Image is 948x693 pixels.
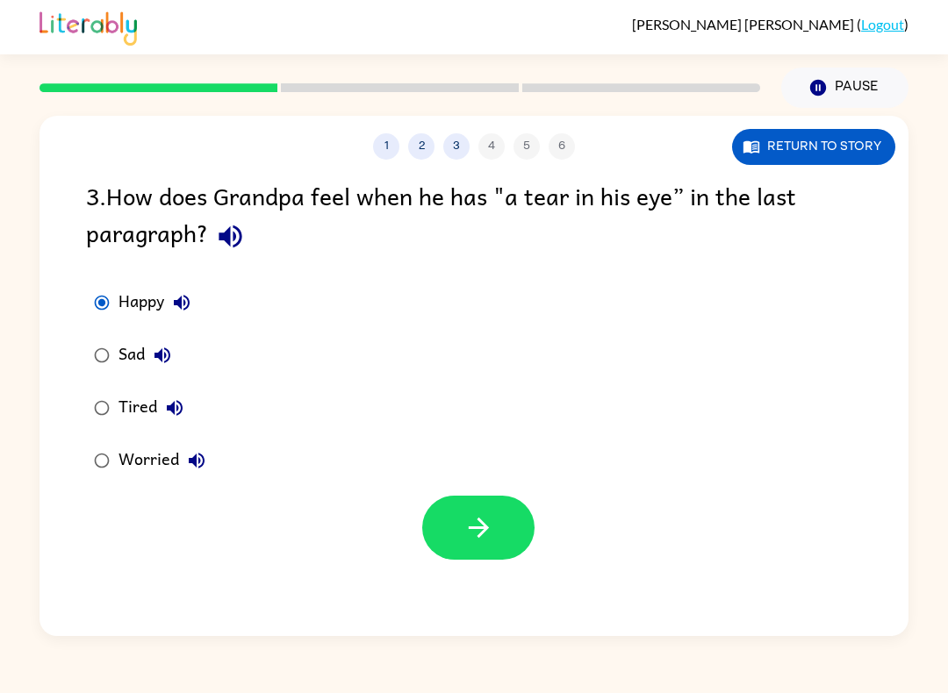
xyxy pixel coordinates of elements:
div: ( ) [632,16,908,32]
img: Literably [39,7,137,46]
button: Pause [781,68,908,108]
button: Tired [157,390,192,425]
button: 3 [443,133,470,160]
div: 3 . How does Grandpa feel when he has "a tear in his eye” in the last paragraph? [86,177,862,259]
button: Return to story [732,129,895,165]
button: 1 [373,133,399,160]
div: Sad [118,338,180,373]
a: Logout [861,16,904,32]
button: 2 [408,133,434,160]
div: Happy [118,285,199,320]
button: Sad [145,338,180,373]
div: Worried [118,443,214,478]
div: Tired [118,390,192,425]
button: Worried [179,443,214,478]
span: [PERSON_NAME] [PERSON_NAME] [632,16,857,32]
button: Happy [164,285,199,320]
